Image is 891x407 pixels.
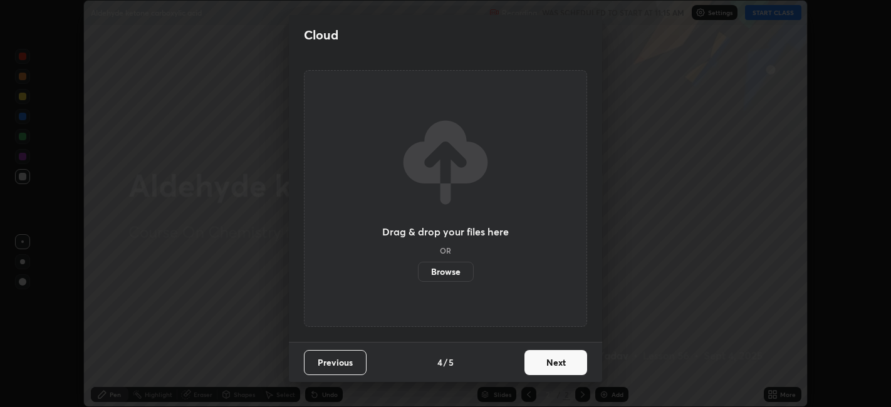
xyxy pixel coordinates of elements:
h4: 4 [437,356,442,369]
button: Next [524,350,587,375]
h4: 5 [449,356,454,369]
h5: OR [440,247,451,254]
h3: Drag & drop your files here [382,227,509,237]
button: Previous [304,350,367,375]
h2: Cloud [304,27,338,43]
h4: / [444,356,447,369]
